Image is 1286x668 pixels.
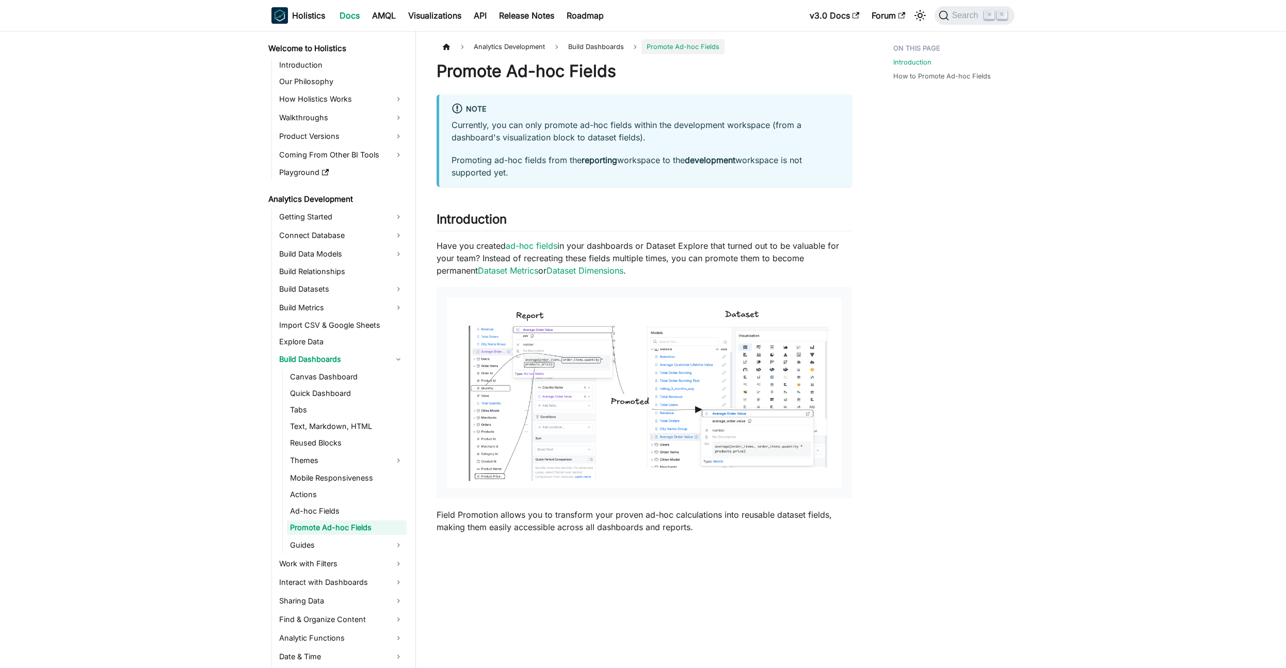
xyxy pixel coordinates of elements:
[276,209,407,225] a: Getting Started
[276,264,407,279] a: Build Relationships
[452,154,840,179] p: Promoting ad-hoc fields from the workspace to the workspace is not supported yet.
[803,7,865,24] a: v3.0 Docs
[265,192,407,206] a: Analytics Development
[287,487,407,502] a: Actions
[276,299,407,316] a: Build Metrics
[276,555,407,572] a: Work with Filters
[563,39,629,54] span: Build Dashboards
[452,119,840,144] p: Currently, you can only promote ad-hoc fields within the development workspace (from a dashboard'...
[276,109,407,126] a: Walkthroughs
[935,6,1015,25] button: Search (Command+K)
[366,7,402,24] a: AMQL
[261,31,416,668] nav: Docs sidebar
[276,165,407,180] a: Playground
[560,7,610,24] a: Roadmap
[437,508,852,533] p: Field Promotion allows you to transform your proven ad-hoc calculations into reusable dataset fie...
[582,155,617,165] strong: reporting
[287,504,407,518] a: Ad-hoc Fields
[469,39,550,54] span: Analytics Development
[437,212,852,231] h2: Introduction
[287,520,407,535] a: Promote Ad-hoc Fields
[893,71,991,81] a: How to Promote Ad-hoc Fields
[437,61,852,82] h1: Promote Ad-hoc Fields
[265,41,407,56] a: Welcome to Holistics
[546,265,623,276] a: Dataset Dimensions
[437,39,456,54] a: Home page
[287,370,407,384] a: Canvas Dashboard
[437,39,852,54] nav: Breadcrumbs
[641,39,725,54] span: Promote Ad-hoc Fields
[276,74,407,89] a: Our Philosophy
[468,7,493,24] a: API
[276,593,407,609] a: Sharing Data
[452,103,840,116] div: Note
[984,10,994,20] kbd: ⌘
[402,7,468,24] a: Visualizations
[912,7,928,24] button: Switch between dark and light mode (currently light mode)
[865,7,911,24] a: Forum
[276,147,407,163] a: Coming From Other BI Tools
[287,403,407,417] a: Tabs
[271,7,288,24] img: Holistics
[949,11,985,20] span: Search
[893,57,931,67] a: Introduction
[276,246,407,262] a: Build Data Models
[276,611,407,628] a: Find & Organize Content
[276,58,407,72] a: Introduction
[287,419,407,434] a: Text, Markdown, HTML
[271,7,325,24] a: HolisticsHolistics
[276,128,407,145] a: Product Versions
[276,91,407,107] a: How Holistics Works
[437,240,852,277] p: Have you created in your dashboards or Dataset Explore that turned out to be valuable for your te...
[276,281,407,297] a: Build Datasets
[333,7,366,24] a: Docs
[292,9,325,22] b: Holistics
[506,241,557,251] a: ad-hoc fields
[685,155,735,165] strong: development
[276,351,407,368] a: Build Dashboards
[478,265,538,276] a: Dataset Metrics
[997,10,1007,20] kbd: K
[287,452,407,469] a: Themes
[276,335,407,349] a: Explore Data
[287,537,407,553] a: Guides
[276,318,407,332] a: Import CSV & Google Sheets
[287,436,407,450] a: Reused Blocks
[276,648,407,665] a: Date & Time
[287,386,407,401] a: Quick Dashboard
[276,574,407,591] a: Interact with Dashboards
[287,471,407,485] a: Mobile Responsiveness
[276,630,407,646] a: Analytic Functions
[493,7,560,24] a: Release Notes
[276,227,407,244] a: Connect Database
